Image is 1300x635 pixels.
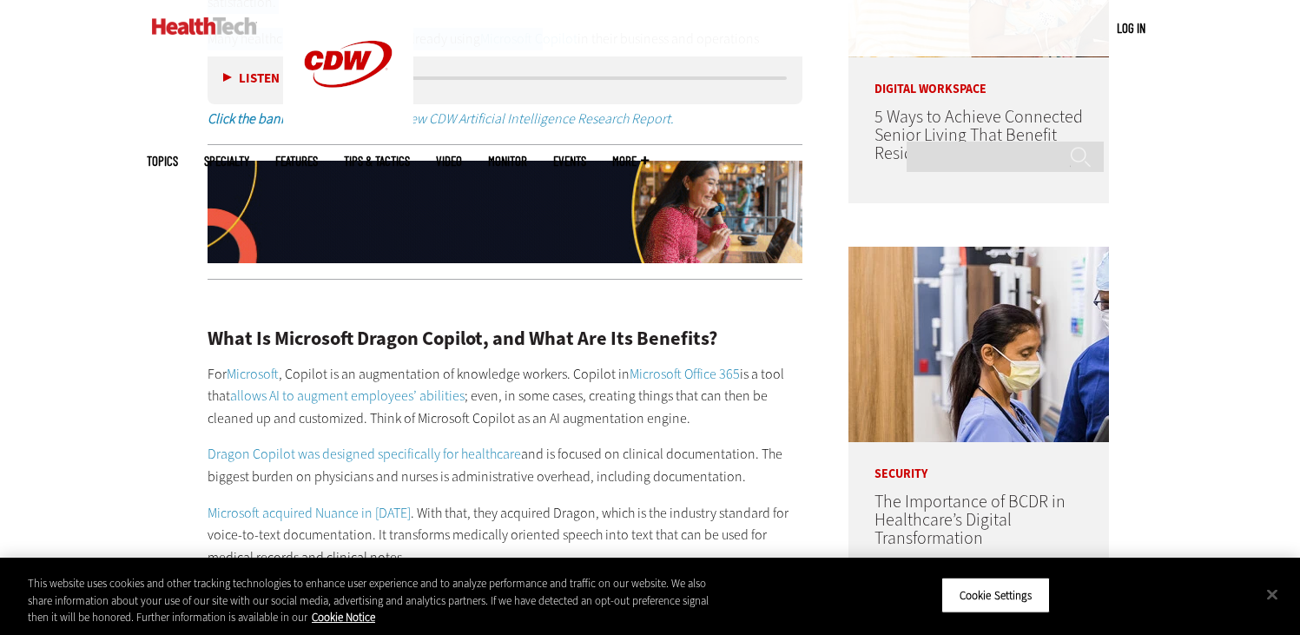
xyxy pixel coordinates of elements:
[612,155,649,168] span: More
[227,365,279,383] a: Microsoft
[208,502,803,569] p: . With that, they acquired Dragon, which is the industry standard for voice-to-text documentation...
[874,490,1066,550] a: The Importance of BCDR in Healthcare’s Digital Transformation
[630,365,740,383] a: Microsoft Office 365
[312,610,375,625] a: More information about your privacy
[208,443,803,487] p: and is focused on clinical documentation. The biggest burden on physicians and nurses is administ...
[204,155,249,168] span: Specialty
[848,247,1109,442] img: Doctors reviewing tablet
[283,115,413,133] a: CDW
[152,17,257,35] img: Home
[275,155,318,168] a: Features
[147,155,178,168] span: Topics
[941,577,1050,613] button: Cookie Settings
[553,155,586,168] a: Events
[230,387,465,405] a: allows AI to augment employees’ abilities
[28,575,715,626] div: This website uses cookies and other tracking technologies to enhance user experience and to analy...
[1117,19,1145,37] div: User menu
[1117,20,1145,36] a: Log in
[848,442,1109,480] p: Security
[436,155,462,168] a: Video
[1253,575,1291,613] button: Close
[208,445,521,463] a: Dragon Copilot was designed specifically for healthcare
[344,155,410,168] a: Tips & Tactics
[208,363,803,430] p: For , Copilot is an augmentation of knowledge workers. Copilot in is a tool that ; even, in some ...
[208,161,803,263] img: x-airesearch-animated-2025-click-desktop
[208,329,803,348] h2: What Is Microsoft Dragon Copilot, and What Are Its Benefits?
[488,155,527,168] a: MonITor
[874,105,1083,165] a: 5 Ways to Achieve Connected Senior Living That Benefit Residents and Staff
[208,504,411,522] a: Microsoft acquired Nuance in [DATE]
